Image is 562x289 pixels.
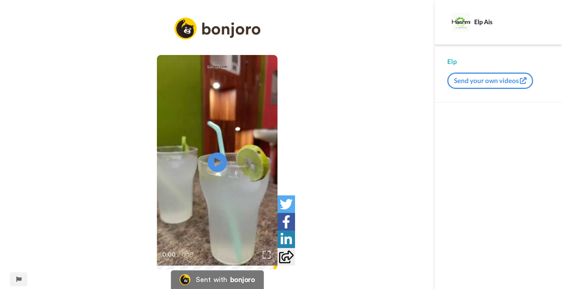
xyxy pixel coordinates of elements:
span: 0:00 [162,250,176,259]
div: Elp [447,57,550,66]
div: bonjoro [230,276,255,283]
img: Bonjoro Logo [180,274,190,285]
a: Bonjoro LogoSent withbonjoro [171,270,264,289]
div: Sent with [196,276,227,283]
img: Profile Image [452,13,470,32]
div: Elp Ais [474,18,549,25]
span: 0:19 [182,250,196,259]
span: / [178,250,180,259]
img: logo_full.png [174,18,260,40]
button: Send your own videos [447,73,533,89]
img: Full screen [263,251,270,259]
